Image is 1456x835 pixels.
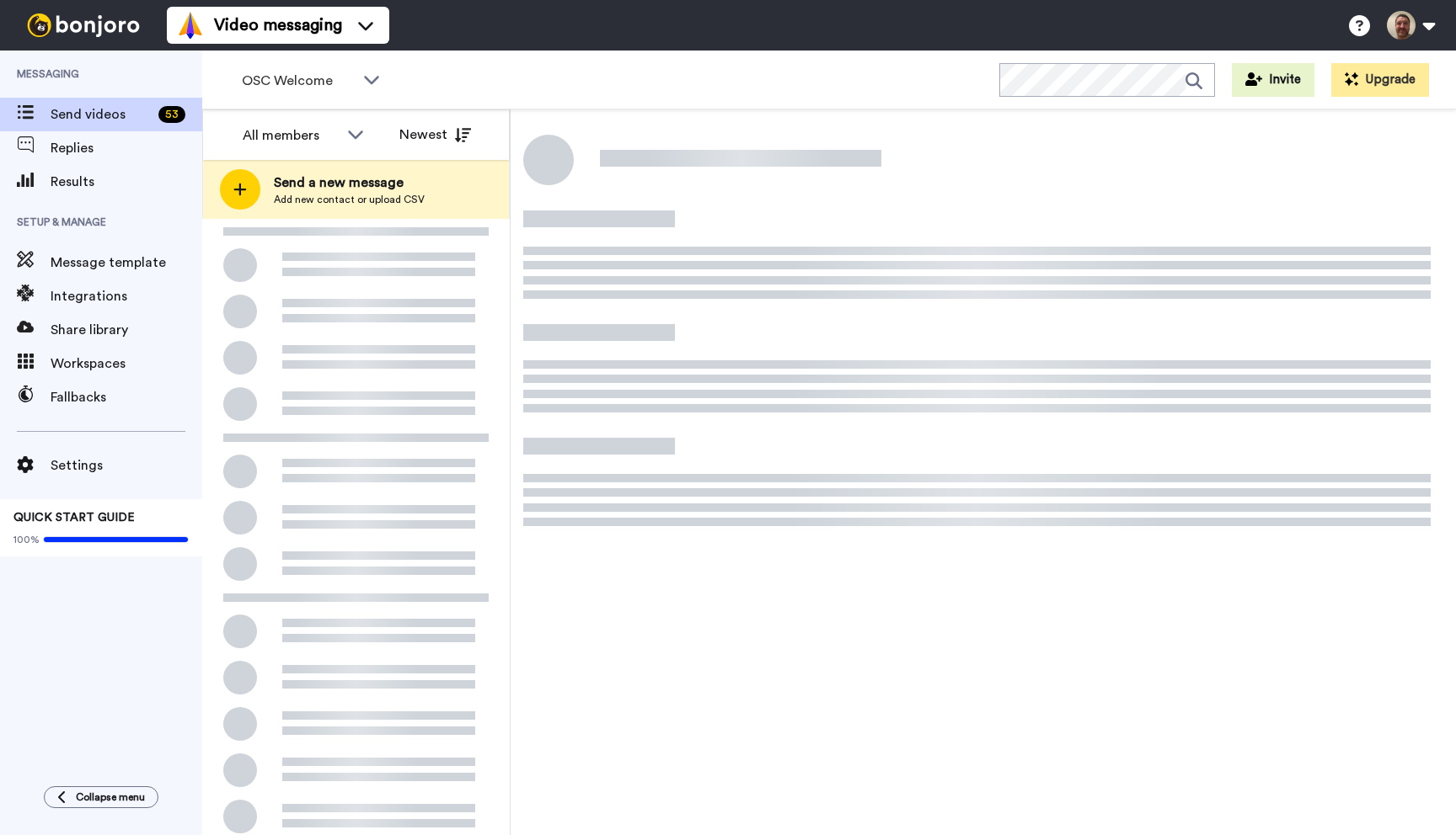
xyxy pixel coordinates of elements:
[158,106,185,123] div: 53
[177,12,204,39] img: vm-color.svg
[51,138,202,158] span: Replies
[13,512,135,524] span: QUICK START GUIDE
[1232,63,1314,97] button: Invite
[13,533,40,546] span: 100%
[51,320,202,340] span: Share library
[243,125,339,146] div: All members
[51,104,152,125] span: Send videos
[51,455,202,476] span: Settings
[51,172,202,192] span: Results
[20,13,147,37] img: bj-logo-header-white.svg
[51,253,202,273] span: Message template
[51,354,202,374] span: Workspaces
[1331,63,1429,97] button: Upgrade
[274,193,425,206] span: Add new contact or upload CSV
[387,118,484,152] button: Newest
[274,173,425,193] span: Send a new message
[51,387,202,407] span: Fallbacks
[242,71,355,91] span: OSC Welcome
[44,786,158,808] button: Collapse menu
[51,286,202,306] span: Integrations
[214,13,342,37] span: Video messaging
[76,790,145,804] span: Collapse menu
